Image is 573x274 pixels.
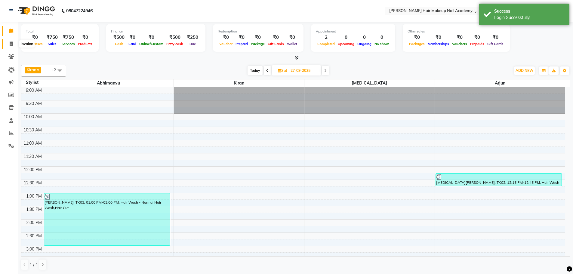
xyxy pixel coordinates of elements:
div: ₹0 [26,34,44,41]
span: Arjun [435,79,565,87]
div: 10:30 AM [22,127,43,133]
div: ₹0 [266,34,285,41]
b: 08047224946 [66,2,93,19]
div: Finance [111,29,201,34]
span: Cash [113,42,125,46]
div: 9:00 AM [25,87,43,94]
div: 2:00 PM [25,220,43,226]
div: ₹500 [165,34,185,41]
span: Gift Cards [266,42,285,46]
div: 12:30 PM [23,180,43,186]
span: Wallet [285,42,299,46]
div: ₹0 [285,34,299,41]
div: 2:30 PM [25,233,43,239]
div: 0 [336,34,356,41]
div: Success [494,8,565,14]
span: Sat [276,68,289,73]
div: [MEDICAL_DATA][PERSON_NAME], TK02, 12:15 PM-12:45 PM, Hair Wash - Schwarzkopf Hair Wash [436,174,562,186]
div: Login Successfully. [494,14,565,21]
div: ₹0 [451,34,469,41]
img: logo [15,2,57,19]
div: Stylist [21,79,43,86]
div: ₹0 [127,34,138,41]
div: 11:00 AM [22,140,43,146]
button: ADD NEW [514,66,535,75]
div: 0 [356,34,373,41]
span: Packages [408,42,426,46]
span: Package [249,42,266,46]
div: Total [26,29,94,34]
span: Online/Custom [138,42,165,46]
span: Services [60,42,76,46]
span: Due [188,42,197,46]
span: Petty cash [165,42,185,46]
div: ₹750 [60,34,76,41]
div: ₹750 [44,34,60,41]
span: No show [373,42,390,46]
div: Invoice [19,40,34,48]
span: Gift Cards [486,42,505,46]
div: 12:00 PM [23,167,43,173]
div: ₹250 [185,34,201,41]
div: 3:00 PM [25,246,43,252]
span: Kiran [174,79,304,87]
span: Memberships [426,42,451,46]
input: 2025-09-27 [289,66,319,75]
div: Redemption [218,29,299,34]
div: ₹0 [76,34,94,41]
span: ADD NEW [516,68,533,73]
span: [MEDICAL_DATA] [304,79,435,87]
span: Products [76,42,94,46]
span: Kiran [27,67,36,72]
div: 1:00 PM [25,193,43,199]
span: Upcoming [336,42,356,46]
div: ₹0 [138,34,165,41]
div: 2 [316,34,336,41]
span: Today [248,66,263,75]
span: +3 [52,67,61,72]
div: 11:30 AM [22,153,43,160]
span: Sales [46,42,58,46]
span: Ongoing [356,42,373,46]
div: 1:30 PM [25,206,43,213]
span: Prepaids [469,42,486,46]
div: ₹0 [408,34,426,41]
span: 1 / 1 [29,262,38,268]
span: Completed [316,42,336,46]
div: ₹0 [486,34,505,41]
span: Card [127,42,138,46]
div: Other sales [408,29,505,34]
div: ₹500 [111,34,127,41]
div: [PERSON_NAME], TK03, 01:00 PM-03:00 PM, Hair Wash - Normal Hair Wash,Hair Cut [44,193,170,245]
span: Abhimanyu [43,79,174,87]
div: ₹0 [218,34,234,41]
div: ₹0 [234,34,249,41]
div: 9:30 AM [25,100,43,107]
div: 10:00 AM [22,114,43,120]
span: Prepaid [234,42,249,46]
div: 0 [373,34,390,41]
span: Voucher [218,42,234,46]
span: Vouchers [451,42,469,46]
div: ₹0 [426,34,451,41]
div: ₹0 [249,34,266,41]
div: ₹0 [469,34,486,41]
div: Appointment [316,29,390,34]
a: x [36,67,39,72]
